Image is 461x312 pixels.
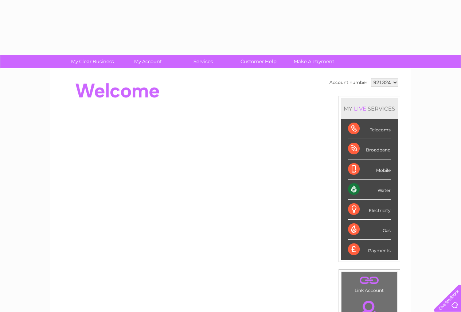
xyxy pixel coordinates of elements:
[343,274,395,287] a: .
[348,139,391,159] div: Broadband
[348,220,391,240] div: Gas
[348,119,391,139] div: Telecoms
[348,180,391,200] div: Water
[348,240,391,259] div: Payments
[341,98,398,119] div: MY SERVICES
[284,55,344,68] a: Make A Payment
[173,55,233,68] a: Services
[228,55,289,68] a: Customer Help
[341,272,398,295] td: Link Account
[352,105,368,112] div: LIVE
[348,159,391,180] div: Mobile
[118,55,178,68] a: My Account
[62,55,122,68] a: My Clear Business
[328,76,369,89] td: Account number
[348,200,391,220] div: Electricity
